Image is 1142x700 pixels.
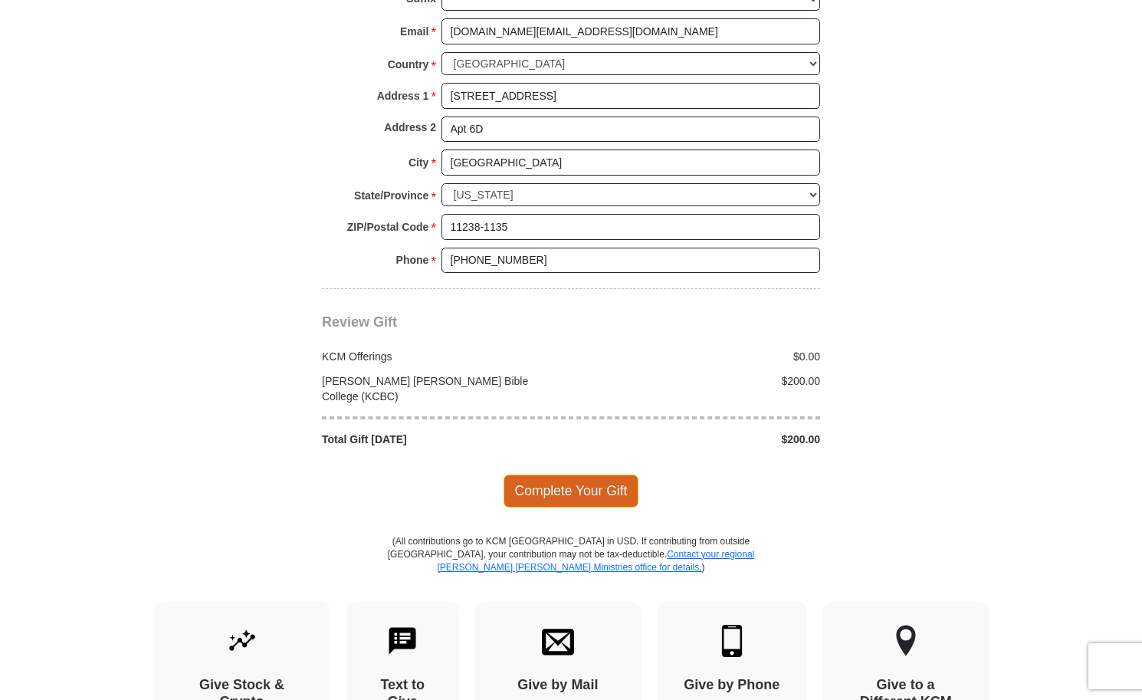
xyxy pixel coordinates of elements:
[504,475,639,507] span: Complete Your Gift
[400,21,428,42] strong: Email
[314,432,572,447] div: Total Gift [DATE]
[542,625,574,657] img: envelope.svg
[314,349,572,364] div: KCM Offerings
[437,549,754,573] a: Contact your regional [PERSON_NAME] [PERSON_NAME] Ministries office for details.
[716,625,748,657] img: mobile.svg
[396,249,429,271] strong: Phone
[387,535,755,602] p: (All contributions go to KCM [GEOGRAPHIC_DATA] in USD. If contributing from outside [GEOGRAPHIC_D...
[571,432,829,447] div: $200.00
[384,117,436,138] strong: Address 2
[354,185,428,206] strong: State/Province
[226,625,258,657] img: give-by-stock.svg
[347,216,429,238] strong: ZIP/Postal Code
[571,373,829,404] div: $200.00
[409,152,428,173] strong: City
[314,373,572,404] div: [PERSON_NAME] [PERSON_NAME] Bible College (KCBC)
[502,677,614,694] h4: Give by Mail
[571,349,829,364] div: $0.00
[684,677,780,694] h4: Give by Phone
[388,54,429,75] strong: Country
[895,625,917,657] img: other-region
[322,314,397,330] span: Review Gift
[386,625,418,657] img: text-to-give.svg
[377,85,429,107] strong: Address 1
